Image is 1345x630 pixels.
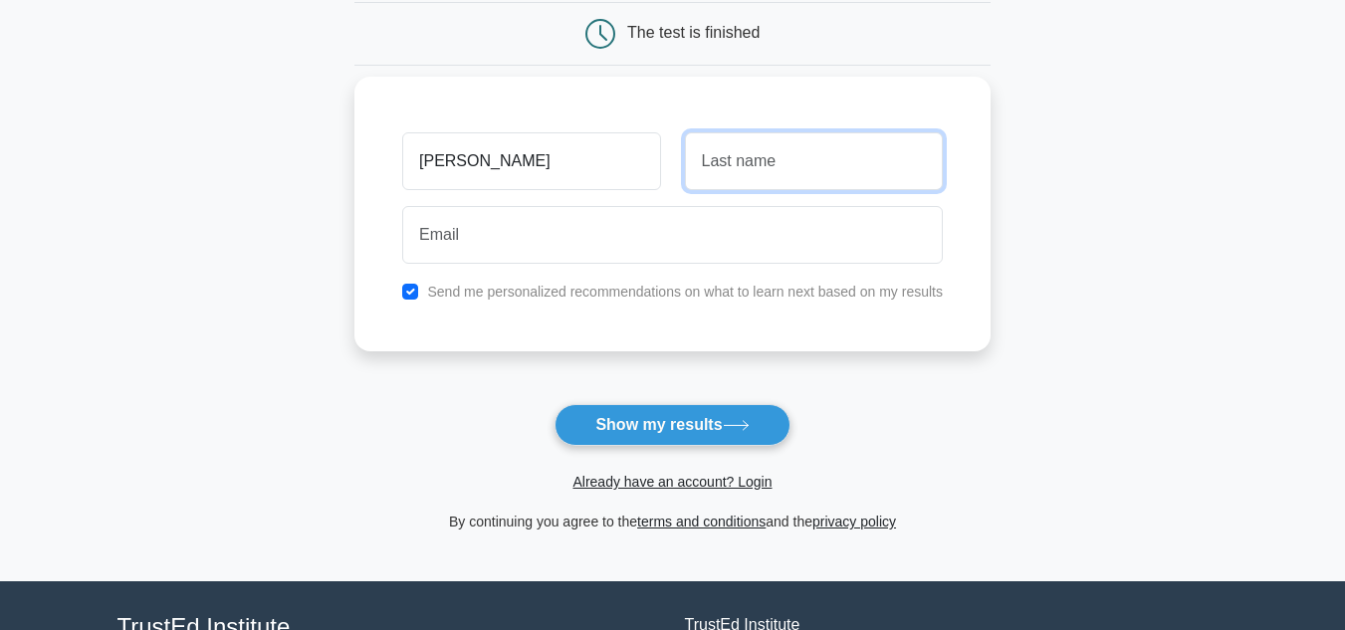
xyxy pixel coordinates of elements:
[427,284,943,300] label: Send me personalized recommendations on what to learn next based on my results
[685,132,943,190] input: Last name
[402,132,660,190] input: First name
[812,514,896,529] a: privacy policy
[555,404,789,446] button: Show my results
[637,514,766,529] a: terms and conditions
[572,474,772,490] a: Already have an account? Login
[402,206,943,264] input: Email
[342,510,1003,533] div: By continuing you agree to the and the
[627,24,760,41] div: The test is finished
